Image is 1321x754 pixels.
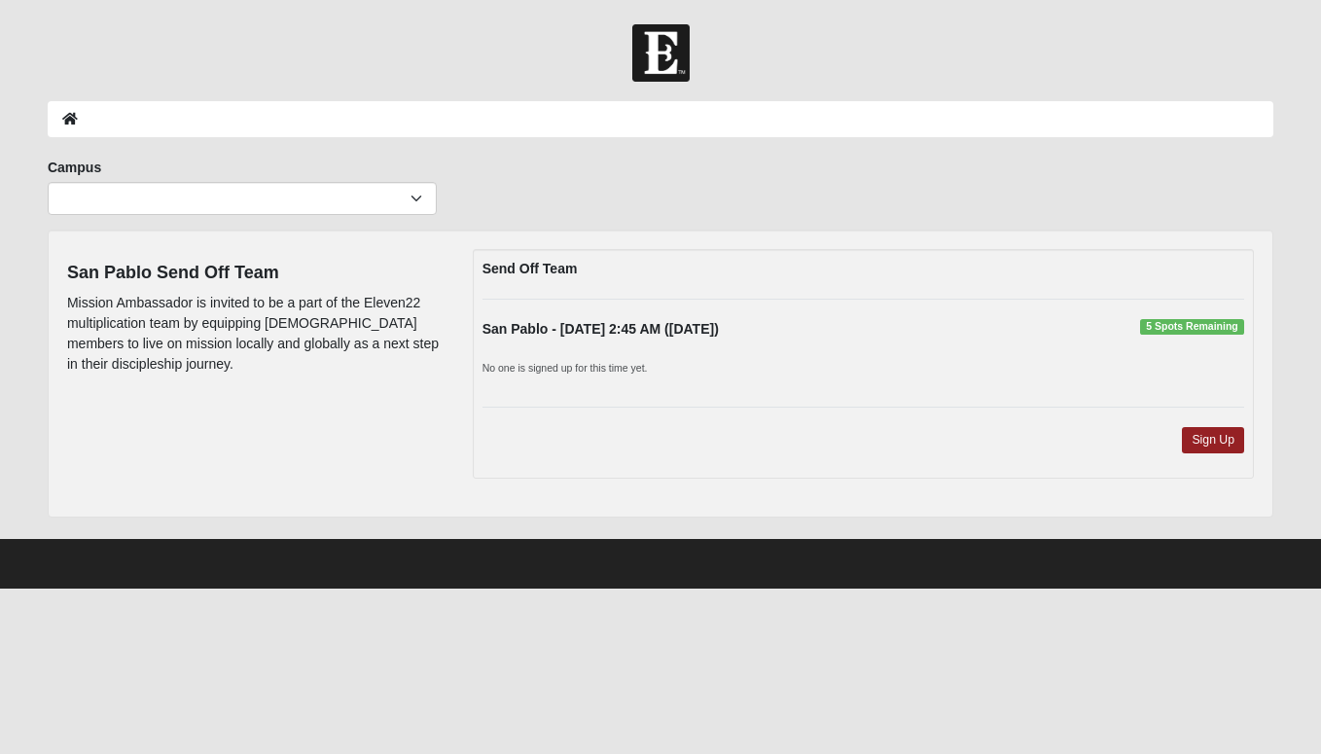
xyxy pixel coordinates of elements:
[67,263,444,284] h4: San Pablo Send Off Team
[482,261,578,276] strong: Send Off Team
[67,293,444,375] p: Mission Ambassador is invited to be a part of the Eleven22 multiplication team by equipping [DEMO...
[48,158,101,177] label: Campus
[1182,427,1244,453] a: Sign Up
[1140,319,1244,335] span: 5 Spots Remaining
[482,362,648,374] small: No one is signed up for this time yet.
[632,24,690,82] img: Church of Eleven22 Logo
[482,321,719,337] strong: San Pablo - [DATE] 2:45 AM ([DATE])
